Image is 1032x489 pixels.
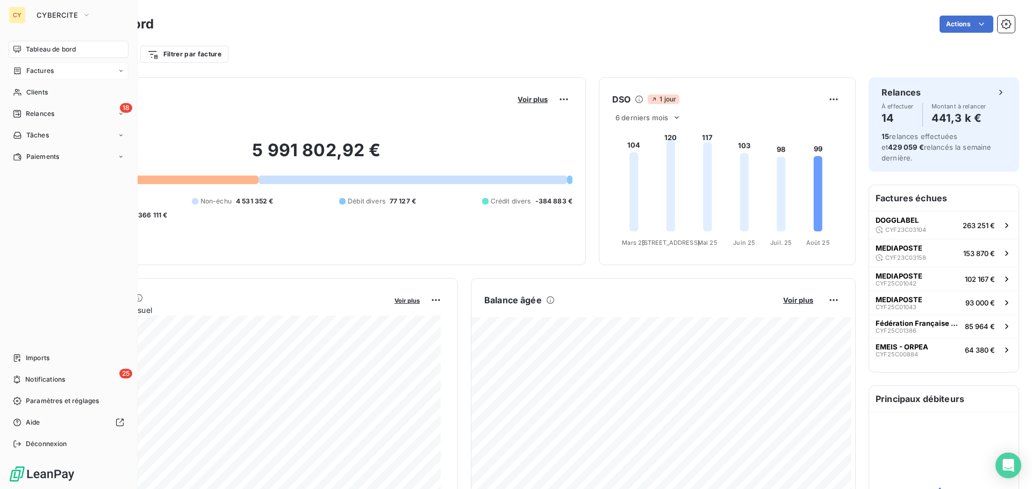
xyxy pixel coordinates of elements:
[26,87,48,97] span: Clients
[770,239,792,246] tspan: Juil. 25
[876,351,918,357] span: CYF25C00884
[26,353,49,363] span: Imports
[9,392,128,410] a: Paramètres et réglages
[869,338,1019,361] button: EMEIS - ORPEACYF25C0088464 380 €
[869,211,1019,239] button: DOGGLABELCYF23C03104263 251 €
[965,322,995,331] span: 85 964 €
[26,109,54,119] span: Relances
[9,62,128,79] a: Factures
[876,244,922,252] span: MEDIAPOSTE
[26,130,49,140] span: Tâches
[733,239,755,246] tspan: Juin 25
[535,196,573,206] span: -384 883 €
[965,298,995,307] span: 93 000 €
[135,210,168,220] span: -366 111 €
[869,239,1019,267] button: MEDIAPOSTECYF23C03158153 870 €
[140,46,228,63] button: Filtrer par facture
[61,304,387,316] span: Chiffre d'affaires mensuel
[869,290,1019,314] button: MEDIAPOSTECYF25C0104393 000 €
[484,294,542,306] h6: Balance âgée
[876,272,922,280] span: MEDIAPOSTE
[9,84,128,101] a: Clients
[876,342,928,351] span: EMEIS - ORPEA
[25,375,65,384] span: Notifications
[391,295,423,305] button: Voir plus
[9,414,128,431] a: Aide
[995,452,1021,478] div: Open Intercom Messenger
[931,110,986,127] h4: 441,3 k €
[348,196,385,206] span: Débit divers
[963,249,995,258] span: 153 870 €
[806,239,830,246] tspan: Août 25
[622,239,646,246] tspan: Mars 25
[881,103,914,110] span: À effectuer
[9,6,26,24] div: CY
[876,304,916,310] span: CYF25C01043
[61,140,572,172] h2: 5 991 802,92 €
[881,110,914,127] h4: 14
[648,94,679,104] span: 1 jour
[642,239,700,246] tspan: [STREET_ADDRESS]
[963,221,995,230] span: 263 251 €
[783,296,813,304] span: Voir plus
[120,103,132,113] span: 18
[119,369,132,378] span: 25
[876,319,961,327] span: Fédération Française des Banques Alimentaires
[9,465,75,483] img: Logo LeanPay
[965,275,995,283] span: 102 167 €
[888,143,923,151] span: 429 059 €
[869,314,1019,338] button: Fédération Française des Banques AlimentairesCYF25C0138685 964 €
[965,346,995,354] span: 64 380 €
[236,196,274,206] span: 4 531 352 €
[26,396,99,406] span: Paramètres et réglages
[200,196,232,206] span: Non-échu
[940,16,993,33] button: Actions
[37,11,78,19] span: CYBERCITE
[9,349,128,367] a: Imports
[395,297,420,304] span: Voir plus
[876,216,919,224] span: DOGGLABEL
[869,386,1019,412] h6: Principaux débiteurs
[514,94,551,104] button: Voir plus
[26,45,76,54] span: Tableau de bord
[9,41,128,58] a: Tableau de bord
[876,327,916,334] span: CYF25C01386
[881,132,992,162] span: relances effectuées et relancés la semaine dernière.
[26,66,54,76] span: Factures
[876,280,916,287] span: CYF25C01042
[26,439,67,449] span: Déconnexion
[612,93,630,106] h6: DSO
[9,148,128,165] a: Paiements
[491,196,531,206] span: Crédit divers
[780,295,816,305] button: Voir plus
[881,86,921,99] h6: Relances
[26,418,40,427] span: Aide
[9,127,128,144] a: Tâches
[615,113,668,122] span: 6 derniers mois
[885,227,926,233] span: CYF23C03104
[885,254,926,261] span: CYF23C03158
[518,95,548,104] span: Voir plus
[881,132,889,141] span: 15
[390,196,416,206] span: 77 127 €
[869,185,1019,211] h6: Factures échues
[931,103,986,110] span: Montant à relancer
[698,239,718,246] tspan: Mai 25
[869,267,1019,290] button: MEDIAPOSTECYF25C01042102 167 €
[876,295,922,304] span: MEDIAPOSTE
[9,105,128,122] a: 18Relances
[26,152,59,162] span: Paiements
